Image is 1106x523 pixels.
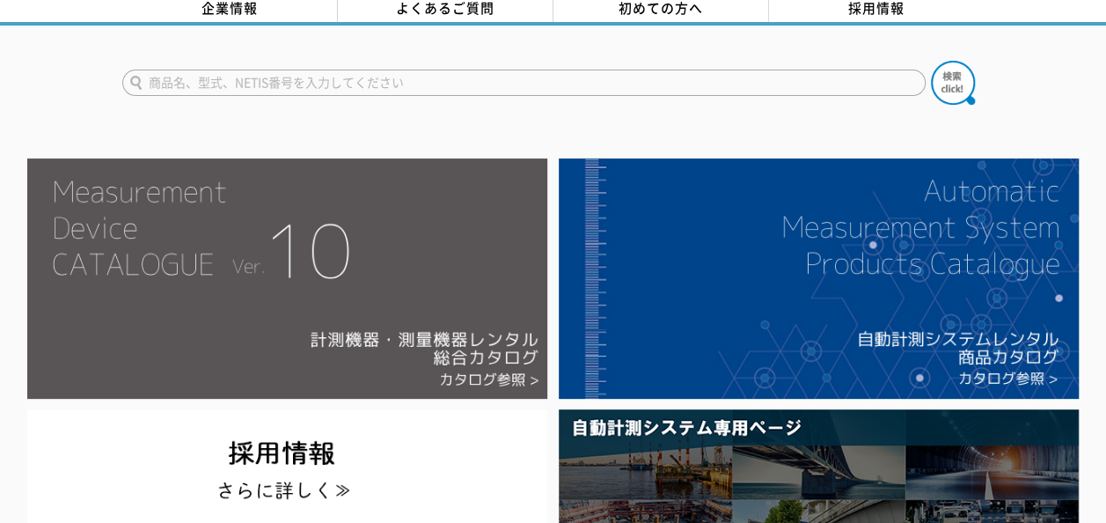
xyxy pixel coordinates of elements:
img: 自動計測システムカタログ [559,158,1079,399]
input: 商品名、型式、NETIS番号を入力してください [122,70,926,96]
img: Catalog Ver10 [27,158,547,399]
img: btn_search.png [931,61,975,105]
